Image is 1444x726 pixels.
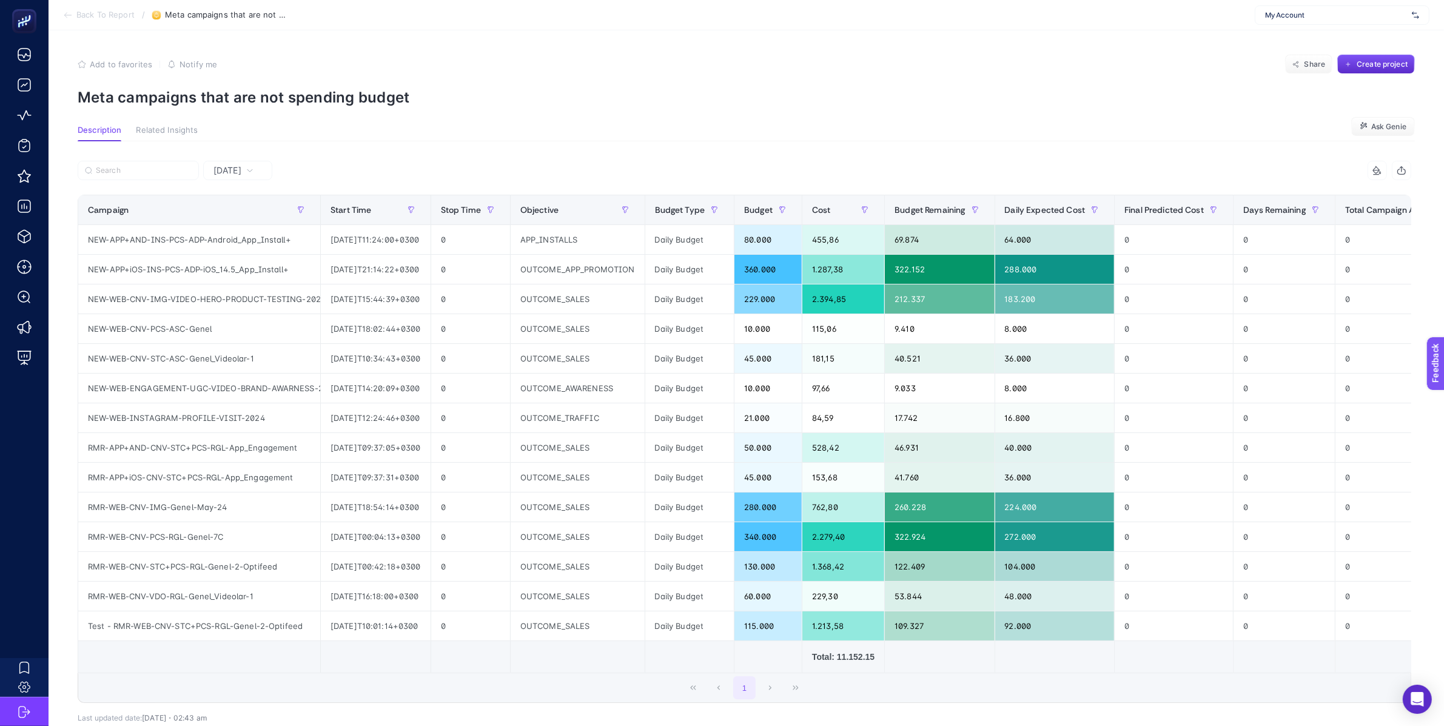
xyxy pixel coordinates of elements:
div: 0 [1115,255,1233,284]
div: NEW-APP+iOS-INS-PCS-ADP-iOS_14.5_App_Install+ [78,255,320,284]
div: 0 [1234,522,1335,551]
div: 97,66 [802,374,884,403]
span: Create project [1357,59,1408,69]
div: 0 [431,433,510,462]
span: Meta campaigns that are not spending budget [165,10,286,20]
div: 109.327 [885,611,994,640]
div: Daily Budget [645,522,734,551]
div: 0 [431,492,510,522]
div: 0 [1234,344,1335,373]
div: 0 [431,225,510,254]
div: 224.000 [995,492,1115,522]
div: 0 [431,463,510,492]
div: 53.844 [885,582,994,611]
div: OUTCOME_SALES [511,433,645,462]
div: 280.000 [734,492,802,522]
div: 0 [1115,611,1233,640]
div: 17.742 [885,403,994,432]
div: 0 [1234,314,1335,343]
div: RMR-APP+AND-CNV-STC+PCS-RGL-App_Engagement [78,433,320,462]
div: 45.000 [734,463,802,492]
div: 46.931 [885,433,994,462]
span: Ask Genie [1371,122,1406,132]
button: Related Insights [136,126,198,141]
div: 0 [1234,225,1335,254]
div: 84,59 [802,403,884,432]
div: OUTCOME_SALES [511,492,645,522]
input: Search [96,166,192,175]
div: 48.000 [995,582,1115,611]
div: 0 [1234,374,1335,403]
div: 322.152 [885,255,994,284]
div: 0 [431,374,510,403]
button: 1 [733,676,756,699]
div: Daily Budget [645,255,734,284]
div: NEW-WEB-CNV-IMG-VIDEO-HERO-PRODUCT-TESTING-2024 [78,284,320,314]
div: 183.200 [995,284,1115,314]
div: 40.521 [885,344,994,373]
div: [DATE]T14:20:09+0300 [321,374,431,403]
div: [DATE]T09:37:31+0300 [321,463,431,492]
div: 0 [1115,314,1233,343]
div: [DATE]T11:24:00+0300 [321,225,431,254]
div: RMR-WEB-CNV-STC+PCS-RGL-Genel-2-Optifeed [78,552,320,581]
div: 0 [431,255,510,284]
div: 104.000 [995,552,1115,581]
div: 272.000 [995,522,1115,551]
span: Budget [744,205,773,215]
div: 322.924 [885,522,994,551]
button: Add to favorites [78,59,152,69]
div: 0 [1115,344,1233,373]
div: [DATE]T15:44:39+0300 [321,284,431,314]
div: 92.000 [995,611,1115,640]
div: 0 [431,314,510,343]
span: Campaign [88,205,129,215]
div: 0 [431,552,510,581]
div: NEW-WEB-INSTAGRAM-PROFILE-VISIT-2024 [78,403,320,432]
div: 229,30 [802,582,884,611]
div: RMR-WEB-CNV-PCS-RGL-Genel-7C [78,522,320,551]
div: NEW-APP+AND-INS-PCS-ADP-Android_App_Install+ [78,225,320,254]
div: 0 [1115,374,1233,403]
div: OUTCOME_SALES [511,344,645,373]
div: NEW-WEB-CNV-STC-ASC-Genel_Videolar-1 [78,344,320,373]
div: 0 [1115,582,1233,611]
div: 528,42 [802,433,884,462]
div: 762,80 [802,492,884,522]
div: Daily Budget [645,463,734,492]
span: Share [1305,59,1326,69]
div: 260.228 [885,492,994,522]
div: Daily Budget [645,314,734,343]
span: [DATE] [213,164,241,176]
div: 8.000 [995,374,1115,403]
div: OUTCOME_SALES [511,314,645,343]
span: Cost [812,205,831,215]
span: Budget Remaining [895,205,965,215]
div: 130.000 [734,552,802,581]
div: [DATE]T09:37:05+0300 [321,433,431,462]
span: Add to favorites [90,59,152,69]
div: OUTCOME_SALES [511,552,645,581]
div: 45.000 [734,344,802,373]
div: 9.033 [885,374,994,403]
div: 36.000 [995,463,1115,492]
p: Meta campaigns that are not spending budget [78,89,1415,106]
div: [DATE]T18:02:44+0300 [321,314,431,343]
div: 50.000 [734,433,802,462]
div: 0 [1234,463,1335,492]
div: 0 [1234,552,1335,581]
div: [DATE]T18:54:14+0300 [321,492,431,522]
div: NEW-WEB-CNV-PCS-ASC-Genel [78,314,320,343]
div: Daily Budget [645,403,734,432]
div: OUTCOME_SALES [511,611,645,640]
div: 0 [1234,492,1335,522]
div: 8.000 [995,314,1115,343]
div: 1.213,58 [802,611,884,640]
div: 0 [1234,433,1335,462]
div: 0 [1234,255,1335,284]
span: Start Time [331,205,371,215]
div: [DATE]T16:18:00+0300 [321,582,431,611]
div: Total: 11.152.15 [812,651,875,663]
button: Description [78,126,121,141]
span: Related Insights [136,126,198,135]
